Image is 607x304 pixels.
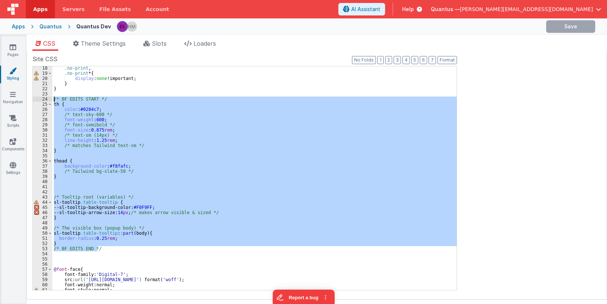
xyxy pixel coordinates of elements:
span: Help [402,6,414,13]
div: 41 [33,184,52,189]
button: Quantus — [PERSON_NAME][EMAIL_ADDRESS][DOMAIN_NAME] [431,6,601,13]
div: 28 [33,117,52,122]
div: 54 [33,251,52,256]
button: Format [437,56,457,64]
div: 38 [33,169,52,174]
div: Apps [12,23,25,30]
button: Save [546,20,595,33]
span: Apps [33,6,48,13]
button: 1 [377,56,384,64]
button: 5 [411,56,418,64]
div: 51 [33,236,52,241]
div: 49 [33,226,52,231]
div: 34 [33,148,52,153]
div: 33 [33,143,52,148]
span: Slots [152,40,167,47]
span: Site CSS [32,55,57,63]
button: 6 [420,56,427,64]
div: 18 [33,66,52,71]
div: 31 [33,133,52,138]
span: Quantus — [431,6,460,13]
div: 37 [33,164,52,169]
button: 7 [429,56,436,64]
img: 1b65a3e5e498230d1b9478315fee565b [127,21,137,32]
div: 27 [33,112,52,117]
div: 35 [33,153,52,158]
span: CSS [43,40,55,47]
img: 2445f8d87038429357ee99e9bdfcd63a [117,21,128,32]
button: 2 [385,56,392,64]
div: 19 [33,71,52,76]
div: 53 [33,246,52,251]
span: Servers [62,6,84,13]
div: 46 [33,210,52,215]
div: 25 [33,102,52,107]
span: Loaders [193,40,216,47]
div: 45 [33,205,52,210]
div: 44 [33,200,52,205]
div: 29 [33,122,52,127]
div: 57 [33,267,52,272]
span: File Assets [100,6,131,13]
div: 40 [33,179,52,184]
div: Quantus [39,23,62,30]
div: 43 [33,195,52,200]
div: 20 [33,76,52,81]
div: 32 [33,138,52,143]
div: 39 [33,174,52,179]
button: 3 [394,56,401,64]
div: 52 [33,241,52,246]
span: Theme Settings [81,40,126,47]
div: Quantus Dev [76,23,111,30]
div: 23 [33,91,52,97]
div: 48 [33,220,52,226]
span: [PERSON_NAME][EMAIL_ADDRESS][DOMAIN_NAME] [460,6,593,13]
div: 30 [33,127,52,133]
button: AI Assistant [338,3,385,15]
div: 50 [33,231,52,236]
div: 22 [33,86,52,91]
div: 61 [33,287,52,293]
div: 58 [33,272,52,277]
div: 47 [33,215,52,220]
div: 60 [33,282,52,287]
div: 55 [33,256,52,262]
div: 42 [33,189,52,195]
button: No Folds [352,56,376,64]
div: 24 [33,97,52,102]
div: 56 [33,262,52,267]
div: 36 [33,158,52,164]
span: AI Assistant [351,6,380,13]
div: 26 [33,107,52,112]
div: 59 [33,277,52,282]
div: 21 [33,81,52,86]
button: 4 [402,56,410,64]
